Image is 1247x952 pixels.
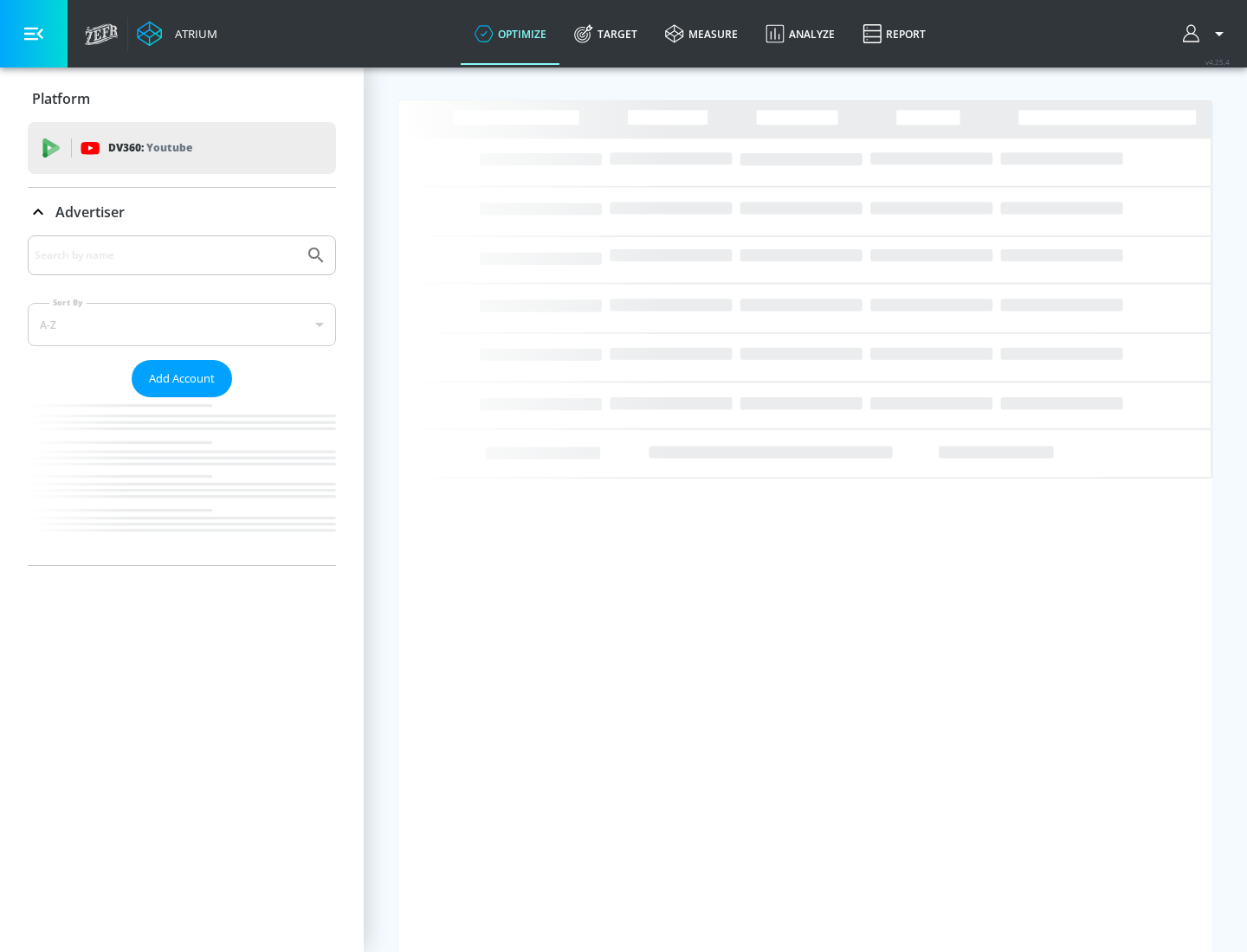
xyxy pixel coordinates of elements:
[849,3,940,65] a: Report
[28,122,336,174] div: DV360: Youtube
[137,21,217,47] a: Atrium
[35,244,297,267] input: Search by name
[28,303,336,346] div: A-Z
[28,74,336,123] div: Platform
[132,360,232,397] button: Add Account
[651,3,752,65] a: measure
[49,297,87,308] label: Sort By
[461,3,560,65] a: optimize
[108,138,192,158] p: DV360:
[32,89,90,108] p: Platform
[168,26,217,42] div: Atrium
[752,3,849,65] a: Analyze
[146,138,192,157] p: Youtube
[28,235,336,565] div: Advertiser
[55,203,125,222] p: Advertiser
[28,397,336,565] nav: list of Advertiser
[1205,57,1230,67] span: v 4.25.4
[28,188,336,236] div: Advertiser
[560,3,651,65] a: Target
[149,369,215,389] span: Add Account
